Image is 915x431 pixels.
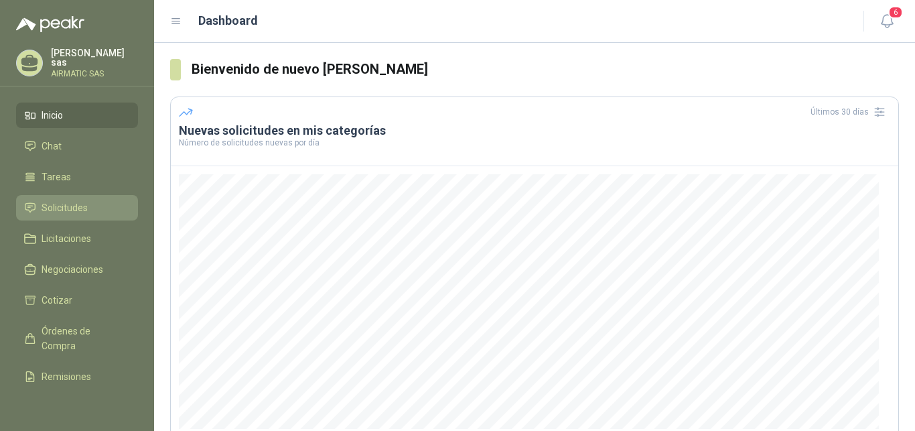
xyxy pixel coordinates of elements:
a: Inicio [16,103,138,128]
span: Solicitudes [42,200,88,215]
a: Negociaciones [16,257,138,282]
div: Últimos 30 días [811,101,890,123]
span: Órdenes de Compra [42,324,125,353]
p: AIRMATIC SAS [51,70,138,78]
span: Negociaciones [42,262,103,277]
span: Tareas [42,170,71,184]
a: Tareas [16,164,138,190]
span: Cotizar [42,293,72,308]
img: Logo peakr [16,16,84,32]
span: Remisiones [42,369,91,384]
a: Chat [16,133,138,159]
a: Solicitudes [16,195,138,221]
a: Órdenes de Compra [16,318,138,359]
button: 6 [875,9,899,34]
h1: Dashboard [198,11,258,30]
span: 6 [888,6,903,19]
h3: Nuevas solicitudes en mis categorías [179,123,890,139]
a: Licitaciones [16,226,138,251]
a: Cotizar [16,288,138,313]
p: Número de solicitudes nuevas por día [179,139,890,147]
p: [PERSON_NAME] sas [51,48,138,67]
a: Configuración [16,395,138,420]
h3: Bienvenido de nuevo [PERSON_NAME] [192,59,899,80]
span: Inicio [42,108,63,123]
span: Chat [42,139,62,153]
span: Licitaciones [42,231,91,246]
a: Remisiones [16,364,138,389]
